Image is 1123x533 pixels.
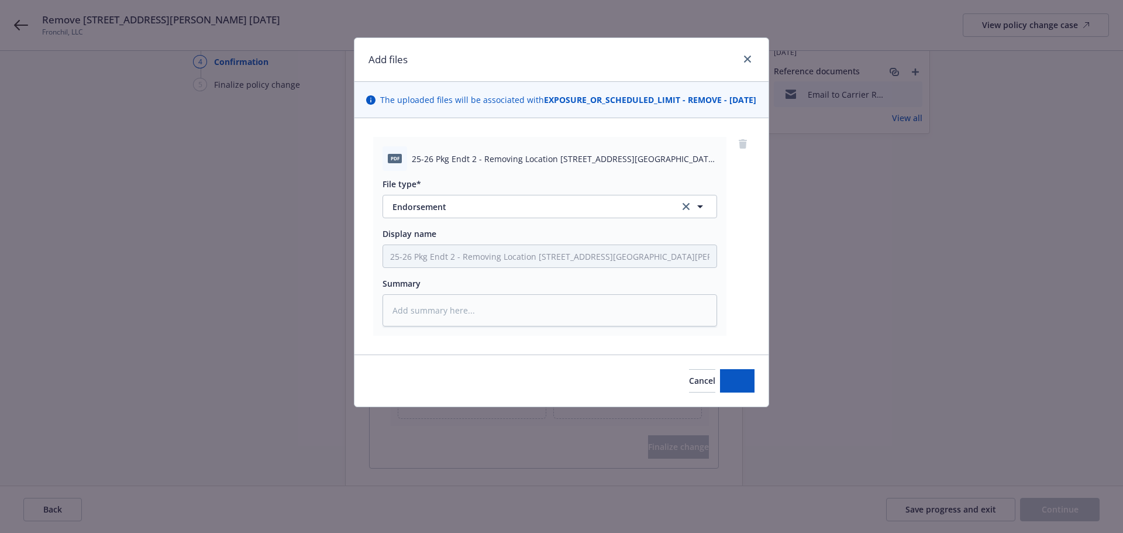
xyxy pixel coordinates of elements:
span: Display name [383,228,436,239]
h1: Add files [368,52,408,67]
button: Endorsementclear selection [383,195,717,218]
button: Add files [720,369,755,393]
span: pdf [388,154,402,163]
strong: EXPOSURE_OR_SCHEDULED_LIMIT - REMOVE - [DATE] [544,94,756,105]
a: clear selection [679,200,693,214]
span: The uploaded files will be associated with [380,94,756,106]
a: remove [736,137,750,151]
button: Cancel [689,369,715,393]
span: Add files [720,375,755,386]
span: 25-26 Pkg Endt 2 - Removing Location [STREET_ADDRESS][GEOGRAPHIC_DATA][PERSON_NAME][DATE].pdf [412,153,717,165]
span: File type* [383,178,421,190]
input: Add display name here... [383,245,716,267]
span: Endorsement [392,201,663,213]
span: Summary [383,278,421,289]
span: Cancel [689,375,715,386]
a: close [740,52,755,66]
